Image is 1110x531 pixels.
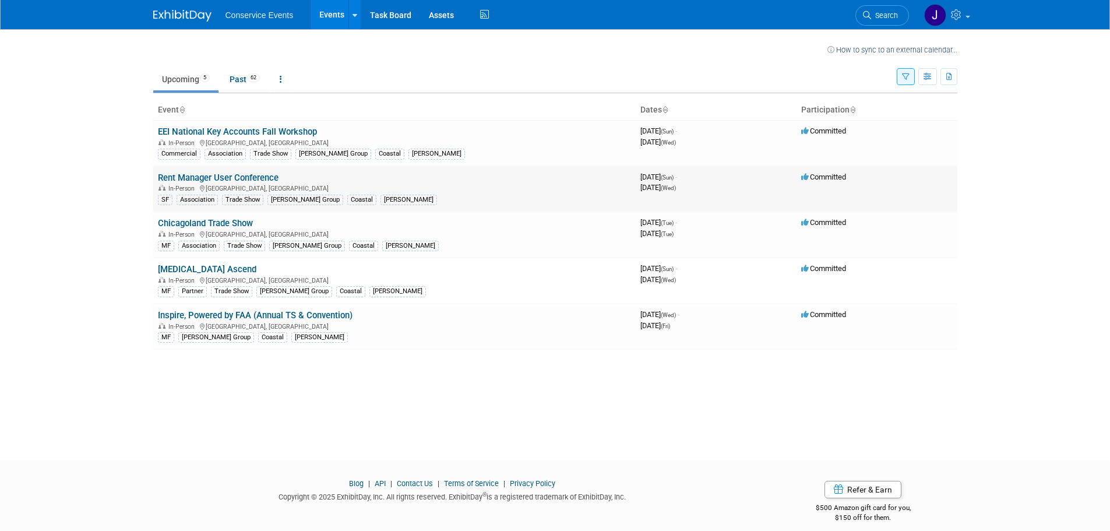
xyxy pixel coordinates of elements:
span: [DATE] [640,173,677,181]
div: [PERSON_NAME] [408,149,465,159]
div: Copyright © 2025 ExhibitDay, Inc. All rights reserved. ExhibitDay is a registered trademark of Ex... [153,489,752,502]
span: (Fri) [661,323,670,329]
div: [GEOGRAPHIC_DATA], [GEOGRAPHIC_DATA] [158,229,631,238]
a: API [375,479,386,488]
div: Coastal [347,195,376,205]
a: Search [855,5,909,26]
div: [PERSON_NAME] Group [256,286,332,297]
div: Coastal [349,241,378,251]
div: Trade Show [211,286,252,297]
span: (Sun) [661,266,674,272]
span: (Wed) [661,139,676,146]
a: Sort by Event Name [179,105,185,114]
span: Committed [801,218,846,227]
span: In-Person [168,185,198,192]
span: - [675,218,677,227]
div: $500 Amazon gift card for you, [769,495,957,522]
a: Sort by Start Date [662,105,668,114]
a: EEI National Key Accounts Fall Workshop [158,126,317,137]
img: John Taggart [924,4,946,26]
div: [PERSON_NAME] Group [178,332,254,343]
div: Trade Show [222,195,263,205]
div: Association [177,195,218,205]
a: Upcoming5 [153,68,219,90]
div: MF [158,286,174,297]
th: Participation [797,100,957,120]
div: [PERSON_NAME] [380,195,437,205]
img: In-Person Event [158,139,165,145]
span: (Wed) [661,185,676,191]
a: Past62 [221,68,269,90]
span: [DATE] [640,183,676,192]
span: 62 [247,73,260,82]
a: Terms of Service [444,479,499,488]
div: MF [158,241,174,251]
span: [DATE] [640,275,676,284]
span: Search [871,11,898,20]
th: Dates [636,100,797,120]
div: [GEOGRAPHIC_DATA], [GEOGRAPHIC_DATA] [158,183,631,192]
a: Inspire, Powered by FAA (Annual TS & Convention) [158,310,353,321]
span: - [675,126,677,135]
span: [DATE] [640,229,674,238]
div: [GEOGRAPHIC_DATA], [GEOGRAPHIC_DATA] [158,138,631,147]
span: - [678,310,679,319]
div: [GEOGRAPHIC_DATA], [GEOGRAPHIC_DATA] [158,275,631,284]
span: Conservice Events [225,10,294,20]
div: Trade Show [250,149,291,159]
span: (Sun) [661,128,674,135]
span: [DATE] [640,138,676,146]
span: [DATE] [640,126,677,135]
span: (Tue) [661,220,674,226]
a: Chicagoland Trade Show [158,218,253,228]
span: [DATE] [640,321,670,330]
a: Sort by Participation Type [850,105,855,114]
span: (Sun) [661,174,674,181]
a: [MEDICAL_DATA] Ascend [158,264,256,275]
img: In-Person Event [158,277,165,283]
div: [PERSON_NAME] Group [269,241,345,251]
span: | [387,479,395,488]
span: Committed [801,173,846,181]
span: In-Person [168,231,198,238]
div: [PERSON_NAME] [382,241,439,251]
a: Refer & Earn [824,481,901,498]
div: $150 off for them. [769,513,957,523]
a: How to sync to an external calendar... [827,45,957,54]
div: [PERSON_NAME] [291,332,348,343]
span: [DATE] [640,218,677,227]
a: Privacy Policy [510,479,555,488]
span: | [365,479,373,488]
span: In-Person [168,139,198,147]
span: (Wed) [661,277,676,283]
a: Rent Manager User Conference [158,173,279,183]
span: - [675,264,677,273]
div: Association [178,241,220,251]
div: Trade Show [224,241,265,251]
div: Coastal [336,286,365,297]
span: | [435,479,442,488]
div: [PERSON_NAME] Group [295,149,371,159]
span: [DATE] [640,310,679,319]
div: [PERSON_NAME] Group [267,195,343,205]
th: Event [153,100,636,120]
sup: ® [482,491,487,498]
img: ExhibitDay [153,10,212,22]
img: In-Person Event [158,323,165,329]
span: Committed [801,264,846,273]
div: MF [158,332,174,343]
span: 5 [200,73,210,82]
span: [DATE] [640,264,677,273]
div: [PERSON_NAME] [369,286,426,297]
div: Commercial [158,149,200,159]
span: | [501,479,508,488]
div: [GEOGRAPHIC_DATA], [GEOGRAPHIC_DATA] [158,321,631,330]
div: Coastal [375,149,404,159]
div: SF [158,195,172,205]
a: Blog [349,479,364,488]
div: Association [205,149,246,159]
span: (Wed) [661,312,676,318]
span: Committed [801,126,846,135]
span: Committed [801,310,846,319]
a: Contact Us [397,479,433,488]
